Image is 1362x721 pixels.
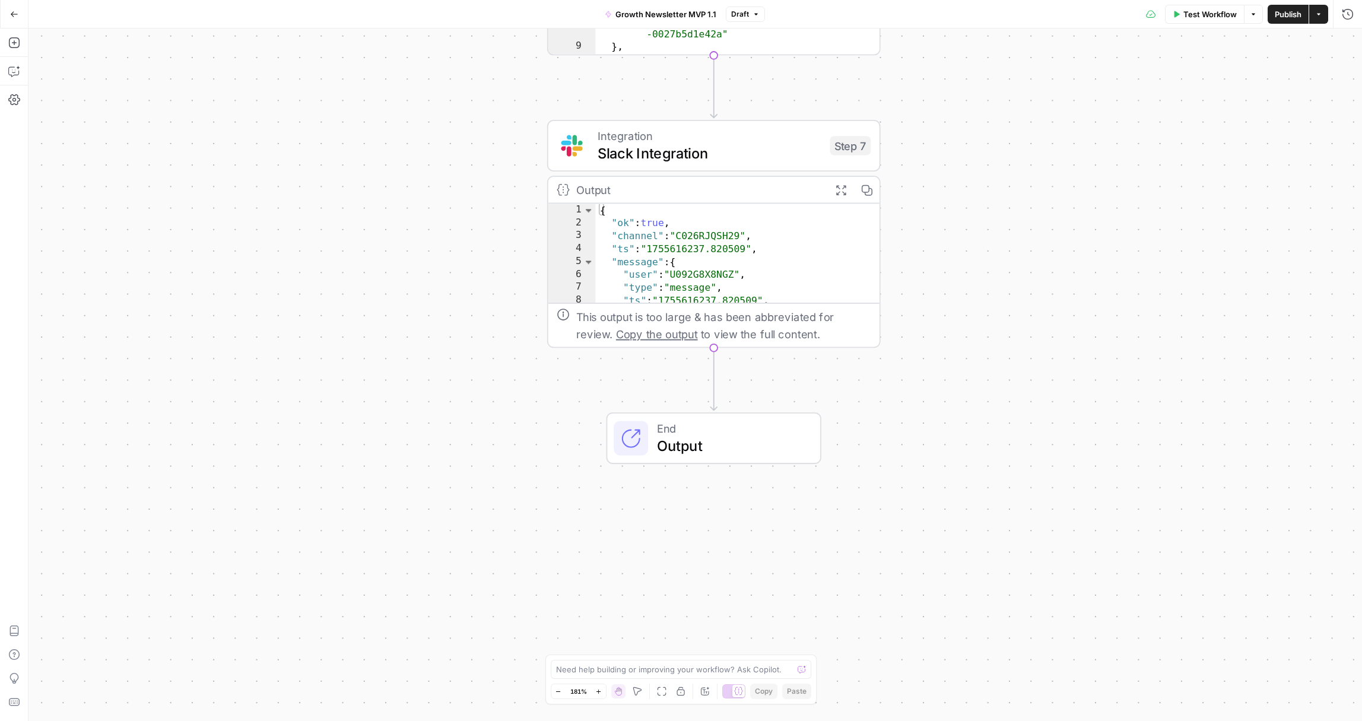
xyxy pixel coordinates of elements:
div: 9 [548,40,596,53]
div: 10 [548,53,596,66]
button: Test Workflow [1165,5,1244,24]
button: Draft [726,7,765,22]
span: Copy the output [616,328,698,341]
div: 2 [548,217,596,230]
div: 3 [548,230,596,243]
div: 8 [548,294,596,307]
button: Growth Newsletter MVP 1.1 [598,5,723,24]
div: 7 [548,281,596,294]
div: 4 [548,243,596,256]
img: Slack-mark-RGB.png [561,135,582,156]
span: 181% [570,687,587,696]
div: Step 7 [830,136,871,155]
span: Slack Integration [598,142,821,164]
button: Copy [750,684,777,699]
span: Growth Newsletter MVP 1.1 [615,8,716,20]
div: EndOutput [547,412,881,464]
span: Output [657,435,803,456]
div: 6 [548,268,596,281]
div: 1 [548,204,596,217]
span: End [657,420,803,437]
span: Draft [731,9,749,20]
div: This output is too large & has been abbreviated for review. to view the full content. [576,308,871,342]
g: Edge from step_20 to step_7 [710,55,717,117]
button: Paste [782,684,811,699]
div: 5 [548,255,596,268]
span: Toggle code folding, rows 5 through 12 [583,255,595,268]
button: Publish [1268,5,1309,24]
div: Output [576,181,821,198]
div: IntegrationSlack IntegrationStep 7Output{ "ok":true, "channel":"C026RJQSH29", "ts":"1755616237.82... [547,120,881,348]
span: Integration [598,128,821,145]
span: Publish [1275,8,1301,20]
g: Edge from step_7 to end [710,348,717,410]
span: Toggle code folding, rows 1 through 13 [583,204,595,217]
span: Copy [755,686,773,697]
span: Test Workflow [1183,8,1237,20]
span: Toggle code folding, rows 10 through 13 [583,53,595,66]
span: Paste [787,686,807,697]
